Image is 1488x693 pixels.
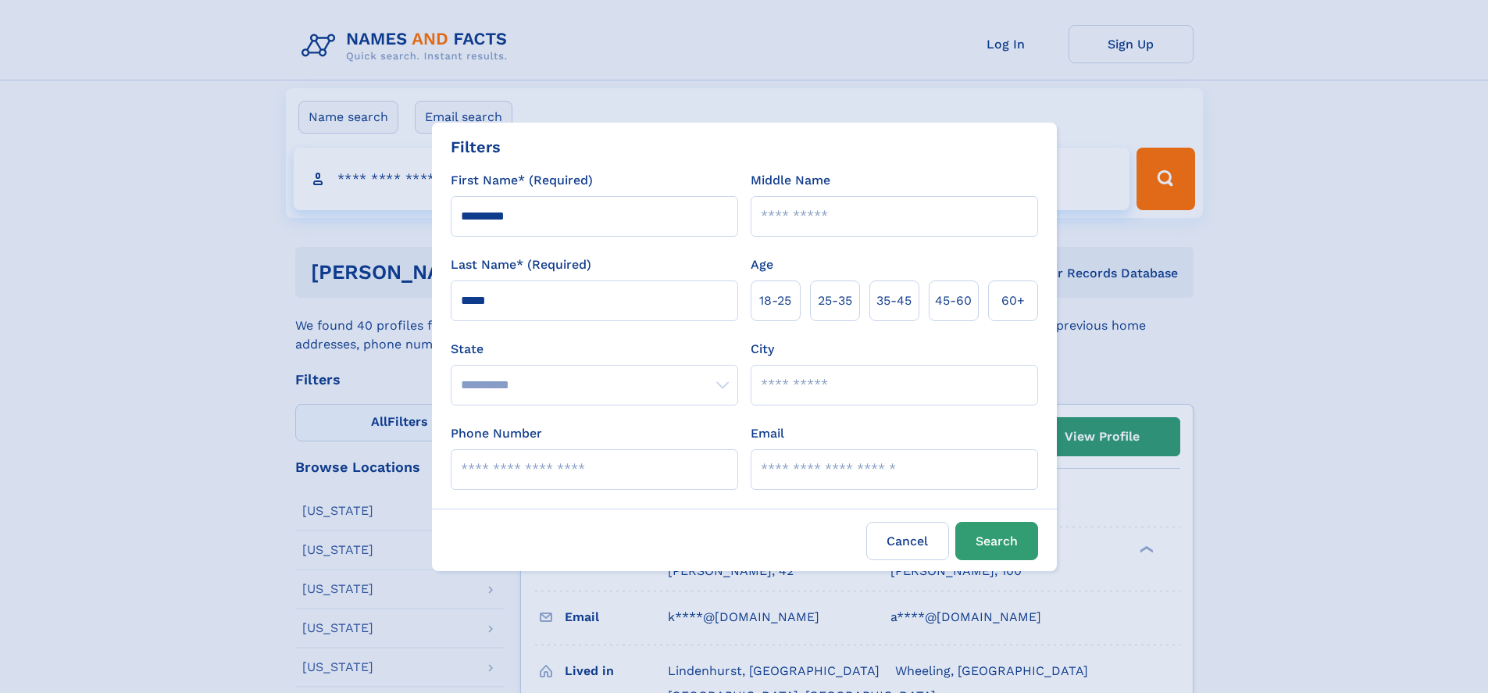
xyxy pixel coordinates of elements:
label: First Name* (Required) [451,171,593,190]
div: Filters [451,135,501,159]
span: 60+ [1001,291,1025,310]
label: Email [751,424,784,443]
label: Middle Name [751,171,830,190]
button: Search [955,522,1038,560]
label: State [451,340,738,359]
label: Cancel [866,522,949,560]
label: Last Name* (Required) [451,255,591,274]
span: 45‑60 [935,291,972,310]
label: Age [751,255,773,274]
span: 18‑25 [759,291,791,310]
label: City [751,340,774,359]
span: 35‑45 [876,291,912,310]
span: 25‑35 [818,291,852,310]
label: Phone Number [451,424,542,443]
